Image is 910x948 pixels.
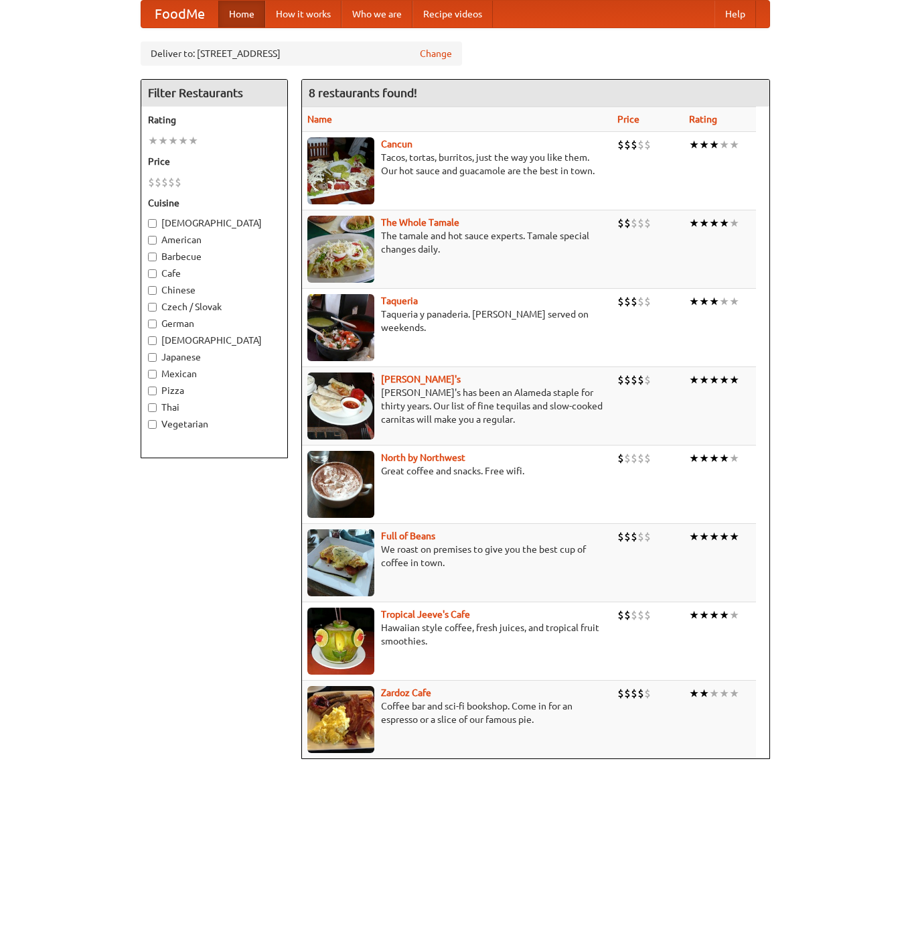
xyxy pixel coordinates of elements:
[381,687,431,698] a: Zardoz Cafe
[699,137,709,152] li: ★
[719,294,729,309] li: ★
[175,175,181,190] li: $
[617,216,624,230] li: $
[148,286,157,295] input: Chinese
[637,216,644,230] li: $
[719,373,729,387] li: ★
[307,608,374,675] img: jeeves.jpg
[729,294,739,309] li: ★
[689,294,699,309] li: ★
[381,531,435,541] a: Full of Beans
[148,233,281,247] label: American
[307,386,607,426] p: [PERSON_NAME]'s has been an Alameda staple for thirty years. Our list of fine tequilas and slow-c...
[709,451,719,466] li: ★
[719,451,729,466] li: ★
[148,353,157,362] input: Japanese
[148,403,157,412] input: Thai
[381,609,470,620] a: Tropical Jeeve's Cafe
[644,216,651,230] li: $
[148,370,157,379] input: Mexican
[714,1,756,27] a: Help
[689,451,699,466] li: ★
[709,137,719,152] li: ★
[689,216,699,230] li: ★
[631,451,637,466] li: $
[719,529,729,544] li: ★
[631,686,637,701] li: $
[307,686,374,753] img: zardoz.jpg
[617,114,639,125] a: Price
[631,373,637,387] li: $
[624,686,631,701] li: $
[148,113,281,127] h5: Rating
[644,373,651,387] li: $
[719,137,729,152] li: ★
[188,133,198,148] li: ★
[617,137,624,152] li: $
[719,216,729,230] li: ★
[689,114,717,125] a: Rating
[148,401,281,414] label: Thai
[141,80,287,107] h4: Filter Restaurants
[148,350,281,364] label: Japanese
[689,608,699,622] li: ★
[699,686,709,701] li: ★
[381,217,459,228] a: The Whole Tamale
[719,608,729,622] li: ★
[307,294,374,361] img: taqueria.jpg
[148,336,157,345] input: [DEMOGRAPHIC_DATA]
[307,621,607,648] p: Hawaiian style coffee, fresh juices, and tropical fruit smoothies.
[617,529,624,544] li: $
[158,133,168,148] li: ★
[689,373,699,387] li: ★
[148,267,281,280] label: Cafe
[644,529,651,544] li: $
[689,686,699,701] li: ★
[178,133,188,148] li: ★
[709,608,719,622] li: ★
[699,451,709,466] li: ★
[148,219,157,228] input: [DEMOGRAPHIC_DATA]
[155,175,161,190] li: $
[148,300,281,314] label: Czech / Slovak
[381,374,461,385] b: [PERSON_NAME]'s
[309,86,417,99] ng-pluralize: 8 restaurants found!
[699,373,709,387] li: ★
[307,229,607,256] p: The tamale and hot sauce experts. Tamale special changes daily.
[307,137,374,204] img: cancun.jpg
[637,451,644,466] li: $
[161,175,168,190] li: $
[699,294,709,309] li: ★
[637,686,644,701] li: $
[637,294,644,309] li: $
[644,137,651,152] li: $
[148,384,281,397] label: Pizza
[624,373,631,387] li: $
[617,686,624,701] li: $
[148,420,157,429] input: Vegetarian
[689,529,699,544] li: ★
[729,608,739,622] li: ★
[148,334,281,347] label: [DEMOGRAPHIC_DATA]
[381,452,465,463] a: North by Northwest
[709,294,719,309] li: ★
[637,137,644,152] li: $
[148,216,281,230] label: [DEMOGRAPHIC_DATA]
[631,216,637,230] li: $
[381,295,418,306] b: Taqueria
[709,529,719,544] li: ★
[617,373,624,387] li: $
[381,139,412,149] a: Cancun
[624,216,631,230] li: $
[168,133,178,148] li: ★
[148,175,155,190] li: $
[307,373,374,439] img: pedros.jpg
[624,529,631,544] li: $
[148,303,157,312] input: Czech / Slovak
[689,137,699,152] li: ★
[617,294,624,309] li: $
[709,373,719,387] li: ★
